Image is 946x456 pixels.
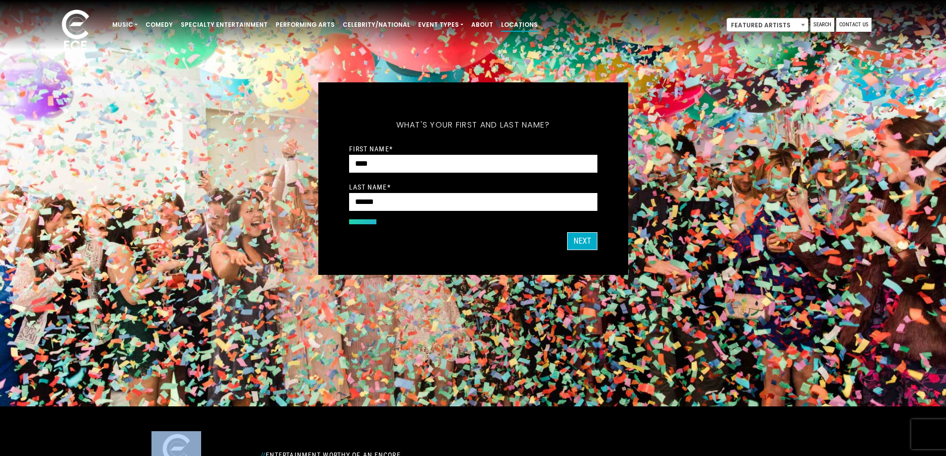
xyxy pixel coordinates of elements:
a: Celebrity/National [339,16,414,33]
label: First Name [349,144,393,153]
label: Last Name [349,183,391,192]
img: ece_new_logo_whitev2-1.png [51,7,100,55]
a: Contact Us [836,18,872,32]
a: About [467,16,497,33]
span: Featured Artists [727,18,808,32]
a: Comedy [142,16,177,33]
button: NEXT [567,232,597,250]
a: Performing Arts [272,16,339,33]
a: Search [810,18,834,32]
span: Featured Artists [727,18,808,32]
a: Event Types [414,16,467,33]
a: Specialty Entertainment [177,16,272,33]
a: Locations [497,16,542,33]
a: Music [108,16,142,33]
h5: What's your first and last name? [349,107,597,143]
